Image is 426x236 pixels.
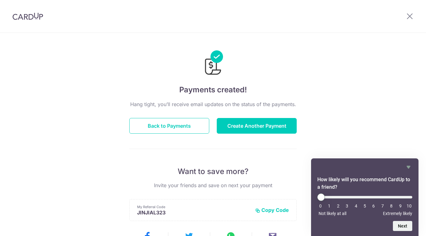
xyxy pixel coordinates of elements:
li: 2 [335,203,341,208]
p: Want to save more? [129,167,297,177]
button: Next question [393,221,412,231]
button: Copy Code [255,207,289,213]
p: Hang tight, you’ll receive email updates on the status of the payments. [129,100,297,108]
li: 3 [344,203,350,208]
p: My Referral Code [137,204,250,209]
li: 5 [362,203,368,208]
li: 1 [326,203,332,208]
p: JINJIAL323 [137,209,250,216]
span: Extremely likely [383,211,412,216]
li: 9 [397,203,404,208]
li: 7 [379,203,386,208]
img: Payments [203,50,223,77]
div: How likely will you recommend CardUp to a friend? Select an option from 0 to 10, with 0 being Not... [317,163,412,231]
h2: How likely will you recommend CardUp to a friend? Select an option from 0 to 10, with 0 being Not... [317,176,412,191]
li: 0 [317,203,324,208]
span: Not likely at all [319,211,346,216]
h4: Payments created! [129,84,297,95]
li: 6 [370,203,377,208]
p: Invite your friends and save on next your payment [129,182,297,189]
div: How likely will you recommend CardUp to a friend? Select an option from 0 to 10, with 0 being Not... [317,193,412,216]
button: Back to Payments [129,118,209,134]
button: Hide survey [405,163,412,171]
img: CardUp [12,13,43,20]
button: Create Another Payment [217,118,297,134]
li: 8 [388,203,394,208]
li: 4 [353,203,359,208]
li: 10 [406,203,412,208]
